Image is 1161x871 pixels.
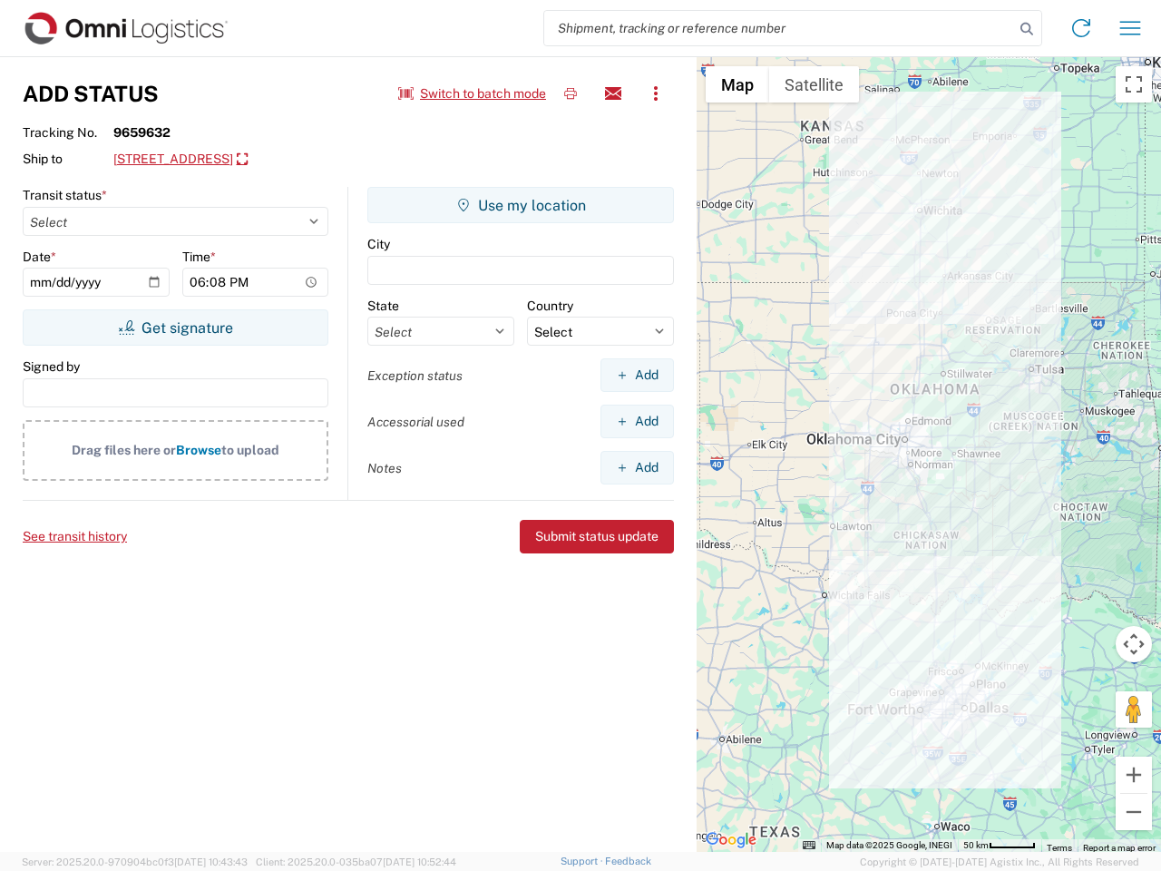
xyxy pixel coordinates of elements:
span: 50 km [963,840,989,850]
label: Country [527,298,573,314]
img: Google [701,828,761,852]
button: Map camera controls [1116,626,1152,662]
a: Open this area in Google Maps (opens a new window) [701,828,761,852]
span: to upload [221,443,279,457]
a: [STREET_ADDRESS] [113,144,248,175]
a: Support [561,856,606,866]
button: Map Scale: 50 km per 48 pixels [958,839,1041,852]
button: Switch to batch mode [398,79,546,109]
button: Show street map [706,66,769,103]
span: Tracking No. [23,124,113,141]
label: Time [182,249,216,265]
label: Signed by [23,358,80,375]
label: Accessorial used [367,414,464,430]
button: Add [600,405,674,438]
h3: Add Status [23,81,159,107]
button: Toggle fullscreen view [1116,66,1152,103]
button: Show satellite imagery [769,66,859,103]
span: Copyright © [DATE]-[DATE] Agistix Inc., All Rights Reserved [860,854,1139,870]
span: Ship to [23,151,113,167]
button: Submit status update [520,520,674,553]
label: State [367,298,399,314]
span: Client: 2025.20.0-035ba07 [256,856,456,867]
span: [DATE] 10:52:44 [383,856,456,867]
input: Shipment, tracking or reference number [544,11,1014,45]
button: Add [600,451,674,484]
label: Exception status [367,367,463,384]
span: Map data ©2025 Google, INEGI [826,840,952,850]
span: Drag files here or [72,443,176,457]
span: [DATE] 10:43:43 [174,856,248,867]
button: Drag Pegman onto the map to open Street View [1116,691,1152,728]
button: See transit history [23,522,127,552]
button: Use my location [367,187,674,223]
button: Zoom out [1116,794,1152,830]
label: Notes [367,460,402,476]
a: Feedback [605,856,651,866]
span: Browse [176,443,221,457]
a: Report a map error [1083,843,1156,853]
label: City [367,236,390,252]
button: Add [600,358,674,392]
label: Transit status [23,187,107,203]
button: Get signature [23,309,328,346]
button: Zoom in [1116,757,1152,793]
strong: 9659632 [113,124,171,141]
span: Server: 2025.20.0-970904bc0f3 [22,856,248,867]
button: Keyboard shortcuts [803,839,815,852]
label: Date [23,249,56,265]
a: Terms [1047,843,1072,853]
